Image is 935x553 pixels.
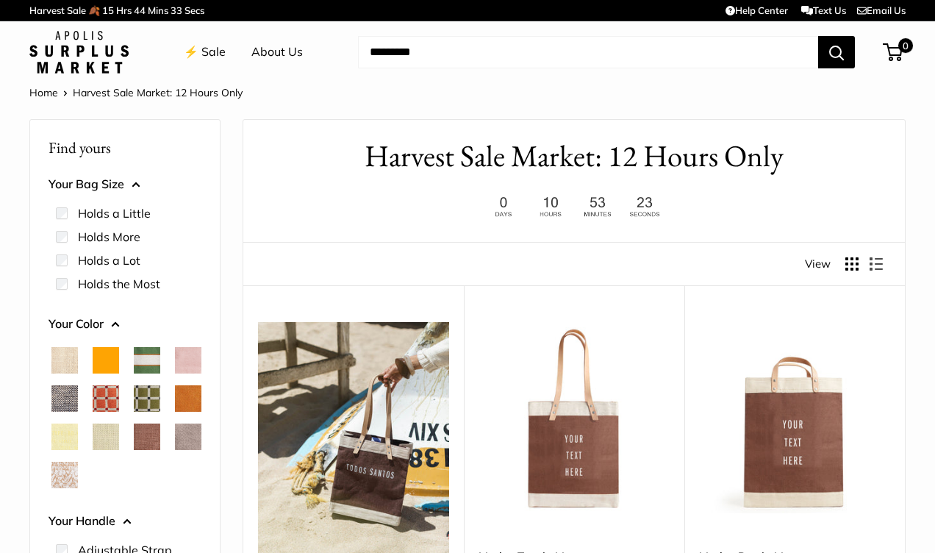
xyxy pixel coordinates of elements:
button: Display products as list [870,257,883,271]
button: Your Color [49,313,201,335]
h1: Harvest Sale Market: 12 Hours Only [265,135,883,178]
button: Orange [93,347,119,374]
button: Court Green [134,347,160,374]
button: Cognac [175,385,201,412]
label: Holds a Little [78,204,151,222]
span: Hrs [116,4,132,16]
a: ⚡️ Sale [184,41,226,63]
a: 0 [884,43,903,61]
span: Mins [148,4,168,16]
label: Holds the Most [78,275,160,293]
a: Text Us [801,4,846,16]
span: Harvest Sale Market: 12 Hours Only [73,86,243,99]
button: Chenille Window Brick [93,385,119,412]
a: Help Center [726,4,788,16]
button: Mint Sorbet [93,424,119,450]
label: Holds More [78,228,140,246]
button: Your Handle [49,510,201,532]
a: Market Tote in MustangMarket Tote in Mustang [479,322,670,513]
button: White Porcelain [51,462,78,488]
input: Search... [358,36,818,68]
button: Chambray [51,385,78,412]
span: Secs [185,4,204,16]
button: Taupe [175,424,201,450]
a: Home [29,86,58,99]
nav: Breadcrumb [29,83,243,102]
a: About Us [251,41,303,63]
p: Find yours [49,133,201,162]
img: Market Tote in Mustang [479,322,670,513]
button: Daisy [51,424,78,450]
span: 44 [134,4,146,16]
span: View [805,254,831,274]
img: 12 hours only. Ends at 8pm [482,193,666,221]
img: Apolis: Surplus Market [29,31,129,74]
a: Market Bag in MustangMarket Bag in Mustang [699,322,890,513]
a: Email Us [857,4,906,16]
button: Blush [175,347,201,374]
img: Market Bag in Mustang [699,322,890,513]
span: 15 [102,4,114,16]
label: Holds a Lot [78,251,140,269]
button: Chenille Window Sage [134,385,160,412]
span: 33 [171,4,182,16]
button: Display products as grid [845,257,859,271]
button: Mustang [134,424,160,450]
button: Search [818,36,855,68]
button: Natural [51,347,78,374]
button: Your Bag Size [49,174,201,196]
span: 0 [898,38,913,53]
